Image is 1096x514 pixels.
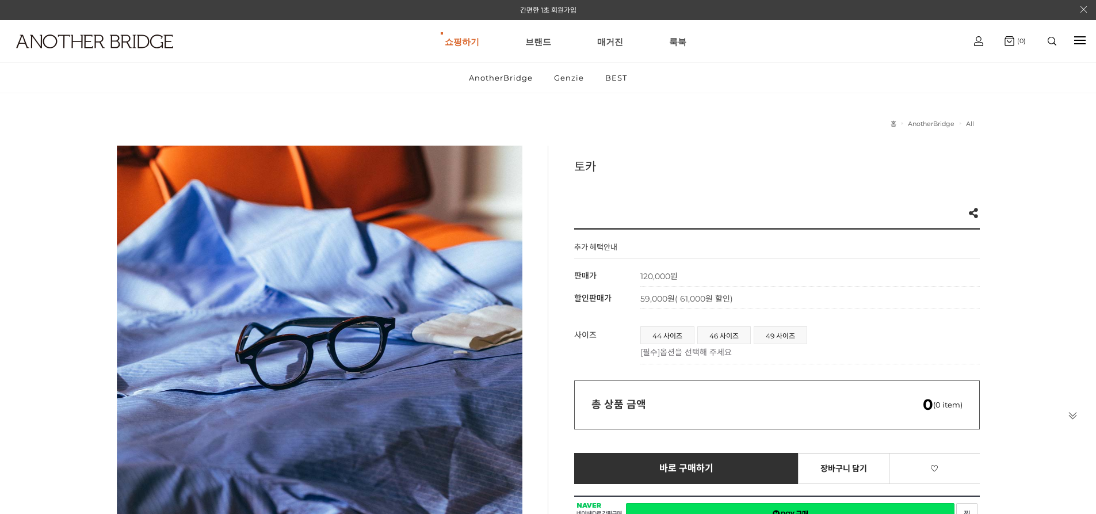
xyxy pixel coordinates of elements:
[669,21,686,62] a: 룩북
[641,327,694,344] a: 44 사이즈
[445,21,479,62] a: 쇼핑하기
[591,398,646,411] strong: 총 상품 금액
[966,120,974,128] a: All
[6,35,170,77] a: logo
[640,294,733,304] span: 59,000원
[574,241,617,258] h4: 추가 혜택안내
[754,326,807,344] li: 49 사이즈
[923,395,933,414] em: 0
[595,63,637,93] a: BEST
[923,400,963,409] span: (0 item)
[574,293,612,303] span: 할인판매가
[675,294,733,304] span: ( 61,000원 할인)
[908,120,954,128] a: AnotherBridge
[798,453,889,484] a: 장바구니 담기
[544,63,594,93] a: Genzie
[754,327,807,344] a: 49 사이즈
[891,120,896,128] a: 홈
[640,271,678,281] strong: 120,000원
[1005,36,1026,46] a: (0)
[525,21,551,62] a: 브랜드
[660,347,732,357] span: 옵션을 선택해 주세요
[574,157,980,174] h3: 토카
[697,326,751,344] li: 46 사이즈
[698,327,750,344] a: 46 사이즈
[640,326,694,344] li: 44 사이즈
[597,21,623,62] a: 매거진
[1014,37,1026,45] span: (0)
[520,6,576,14] a: 간편한 1초 회원가입
[1005,36,1014,46] img: cart
[1048,37,1056,45] img: search
[459,63,543,93] a: AnotherBridge
[574,271,597,281] span: 판매가
[16,35,173,48] img: logo
[974,36,983,46] img: cart
[659,463,714,474] span: 바로 구매하기
[574,453,799,484] a: 바로 구매하기
[640,346,974,357] p: [필수]
[574,321,640,364] th: 사이즈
